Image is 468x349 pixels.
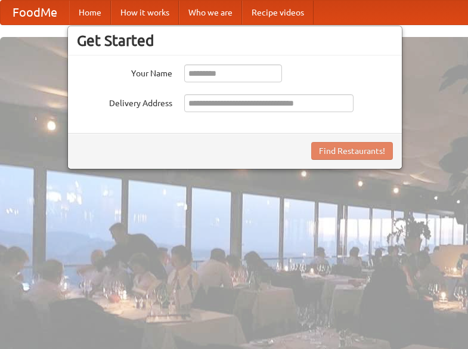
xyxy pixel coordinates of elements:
[69,1,111,24] a: Home
[311,142,393,160] button: Find Restaurants!
[111,1,179,24] a: How it works
[179,1,242,24] a: Who we are
[77,64,172,79] label: Your Name
[77,94,172,109] label: Delivery Address
[1,1,69,24] a: FoodMe
[242,1,314,24] a: Recipe videos
[77,32,393,50] h3: Get Started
